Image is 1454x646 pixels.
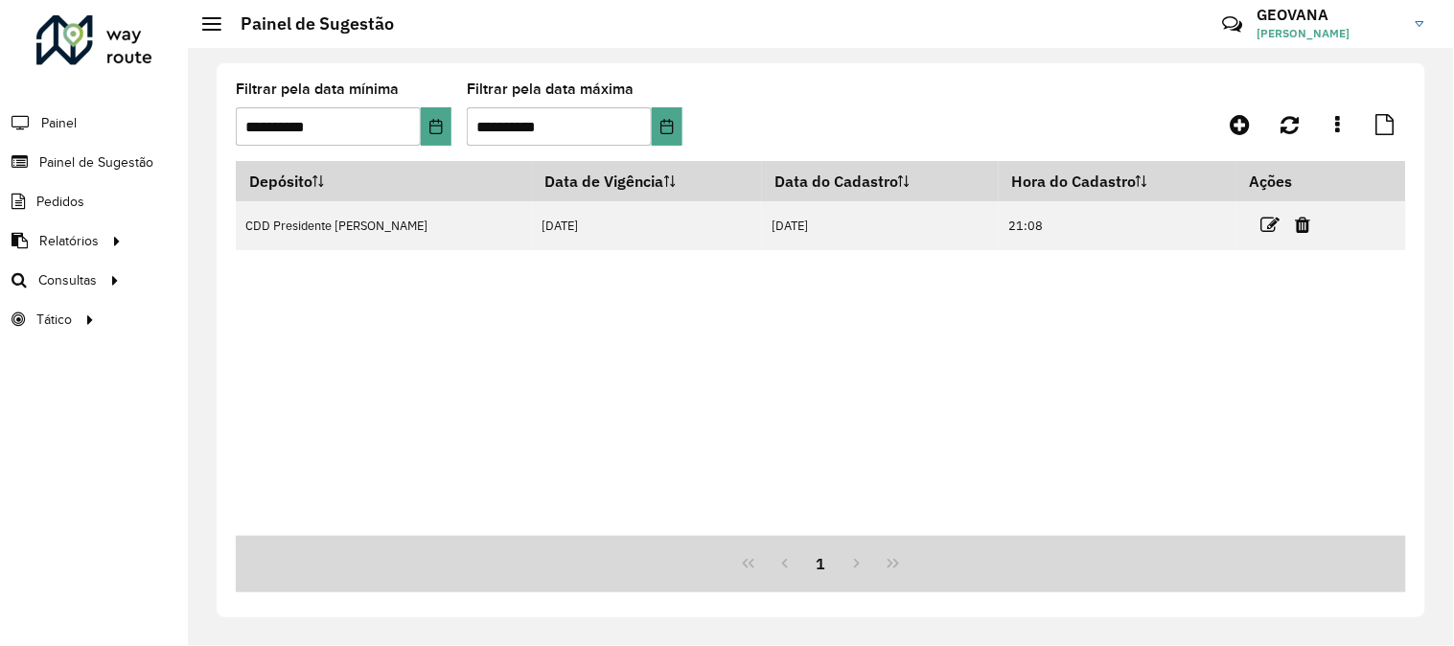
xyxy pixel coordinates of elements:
[762,201,999,250] td: [DATE]
[1296,212,1311,238] a: Excluir
[41,113,77,133] span: Painel
[532,201,762,250] td: [DATE]
[236,78,399,101] label: Filtrar pela data mínima
[236,161,532,201] th: Depósito
[39,152,153,173] span: Painel de Sugestão
[1258,25,1401,42] span: [PERSON_NAME]
[421,107,451,146] button: Choose Date
[532,161,762,201] th: Data de Vigência
[652,107,682,146] button: Choose Date
[221,13,394,35] h2: Painel de Sugestão
[38,270,97,290] span: Consultas
[1258,6,1401,24] h3: GEOVANA
[999,161,1237,201] th: Hora do Cadastro
[803,545,840,582] button: 1
[36,310,72,330] span: Tático
[762,161,999,201] th: Data do Cadastro
[36,192,84,212] span: Pedidos
[39,231,99,251] span: Relatórios
[467,78,634,101] label: Filtrar pela data máxima
[1261,212,1281,238] a: Editar
[236,201,532,250] td: CDD Presidente [PERSON_NAME]
[1212,4,1253,45] a: Contato Rápido
[1236,161,1351,201] th: Ações
[999,201,1237,250] td: 21:08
